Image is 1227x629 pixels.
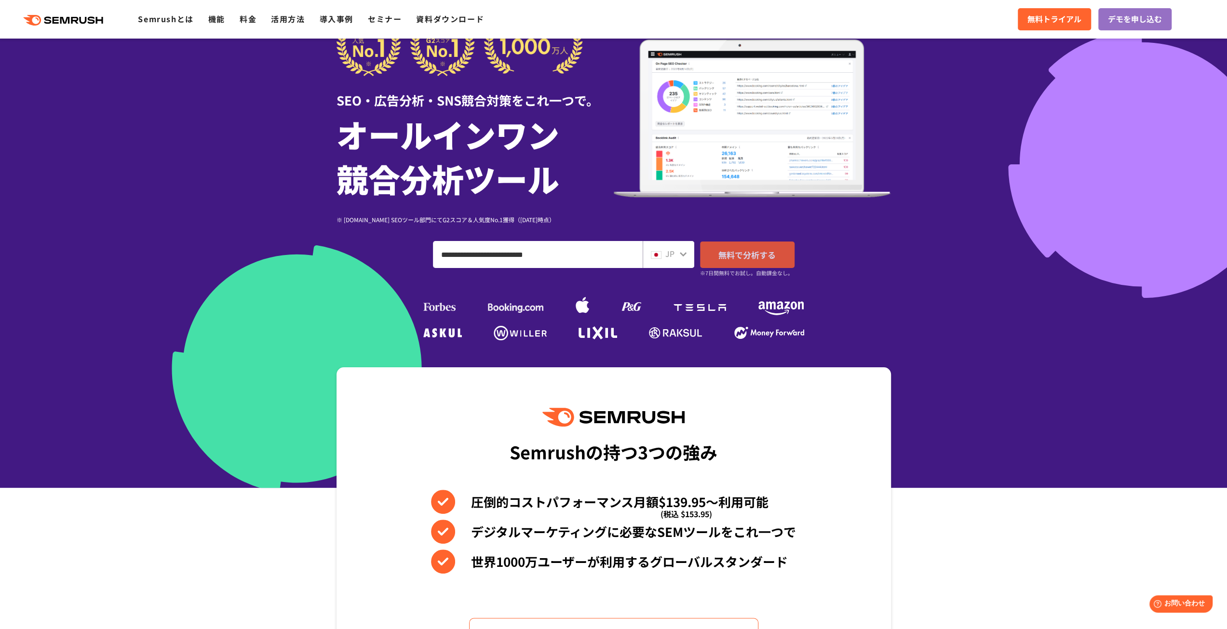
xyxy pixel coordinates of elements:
[1027,13,1081,26] span: 無料トライアル
[208,13,225,25] a: 機能
[337,112,614,201] h1: オールインワン 競合分析ツール
[431,520,796,544] li: デジタルマーケティングに必要なSEMツールをこれ一つで
[368,13,402,25] a: セミナー
[431,490,796,514] li: 圧倒的コストパフォーマンス月額$139.95〜利用可能
[431,549,796,574] li: 世界1000万ユーザーが利用するグローバルスタンダード
[661,502,712,526] span: (税込 $153.95)
[700,268,793,278] small: ※7日間無料でお試し。自動課金なし。
[138,13,193,25] a: Semrushとは
[433,241,642,268] input: ドメイン、キーワードまたはURLを入力してください
[700,241,795,268] a: 無料で分析する
[510,434,717,469] div: Semrushの持つ3つの強み
[542,408,684,427] img: Semrush
[240,13,256,25] a: 料金
[1098,8,1172,30] a: デモを申し込む
[665,248,674,259] span: JP
[1018,8,1091,30] a: 無料トライアル
[416,13,484,25] a: 資料ダウンロード
[1141,591,1216,618] iframe: Help widget launcher
[718,249,776,261] span: 無料で分析する
[337,215,614,224] div: ※ [DOMAIN_NAME] SEOツール部門にてG2スコア＆人気度No.1獲得（[DATE]時点）
[320,13,353,25] a: 導入事例
[1108,13,1162,26] span: デモを申し込む
[271,13,305,25] a: 活用方法
[337,76,614,109] div: SEO・広告分析・SNS競合対策をこれ一つで。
